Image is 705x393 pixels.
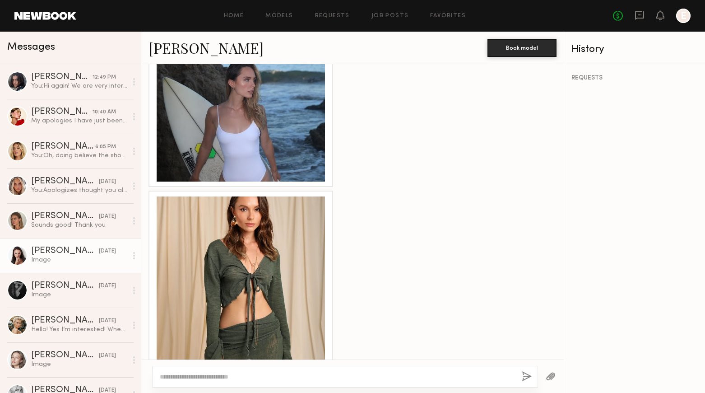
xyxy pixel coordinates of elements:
div: [DATE] [99,282,116,290]
div: [DATE] [99,212,116,221]
div: Hello! Yes I’m interested! When is the photoshoot? I will be traveling for the next few weeks, so... [31,325,127,334]
div: You: Oh, doing believe the shoot date was shared earlier. It's [DATE] in the AM. [31,151,127,160]
div: [PERSON_NAME] [31,281,99,290]
a: [PERSON_NAME] [148,38,264,57]
a: Favorites [430,13,466,19]
div: You: Hi again! We are very interested in having you be a part of this shoot. We would like to con... [31,82,127,90]
span: Messages [7,42,55,52]
div: [DATE] [99,351,116,360]
a: Job Posts [371,13,409,19]
div: [DATE] [99,247,116,256]
div: [DATE] [99,317,116,325]
div: Image [31,360,127,369]
div: [PERSON_NAME] [31,73,93,82]
div: [PERSON_NAME] [31,108,93,117]
div: Image [31,256,127,264]
div: [PERSON_NAME] [31,247,99,256]
div: Sounds good! Thank you [31,221,127,229]
div: [DATE] [99,178,116,186]
div: Image [31,290,127,299]
a: Home [224,13,244,19]
button: Book model [487,39,557,57]
div: 12:49 PM [93,73,116,82]
div: REQUESTS [571,75,698,81]
div: You: Apologizes thought you already had the information. It's [DATE] AM. [31,186,127,195]
a: Requests [315,13,350,19]
div: [PERSON_NAME] [31,316,99,325]
div: [PERSON_NAME] [31,351,99,360]
a: Book model [487,43,557,51]
a: E [676,9,691,23]
div: My apologies I have just been back to back chasing my tail with work ! I have full availability [... [31,117,127,125]
div: 6:05 PM [95,143,116,151]
div: 10:40 AM [93,108,116,117]
div: [PERSON_NAME] [31,212,99,221]
div: History [571,44,698,55]
div: [PERSON_NAME] [31,177,99,186]
div: [PERSON_NAME] [31,142,95,151]
a: Models [265,13,293,19]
